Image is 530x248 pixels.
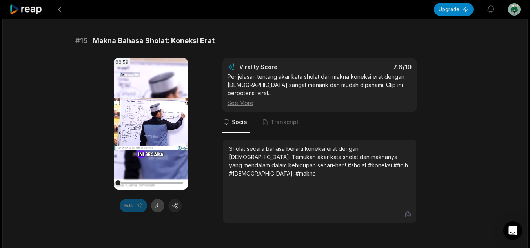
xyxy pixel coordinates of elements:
button: Upgrade [434,3,474,16]
span: # 15 [75,35,88,46]
div: Open Intercom Messenger [503,221,522,240]
div: Virality Score [239,63,324,71]
span: Transcript [271,118,299,126]
video: Your browser does not support mp4 format. [114,58,188,190]
button: Edit [120,199,147,212]
span: Social [232,118,249,126]
span: Makna Bahasa Sholat: Koneksi Erat [93,35,215,46]
div: Penjelasan tentang akar kata sholat dan makna koneksi erat dengan [DEMOGRAPHIC_DATA] sangat menar... [228,72,412,107]
div: See More [228,99,412,107]
div: 7.6 /10 [327,63,412,71]
nav: Tabs [222,112,417,133]
div: Sholat secara bahasa berarti koneksi erat dengan [DEMOGRAPHIC_DATA]. Temukan akar kata sholat dan... [229,145,410,177]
